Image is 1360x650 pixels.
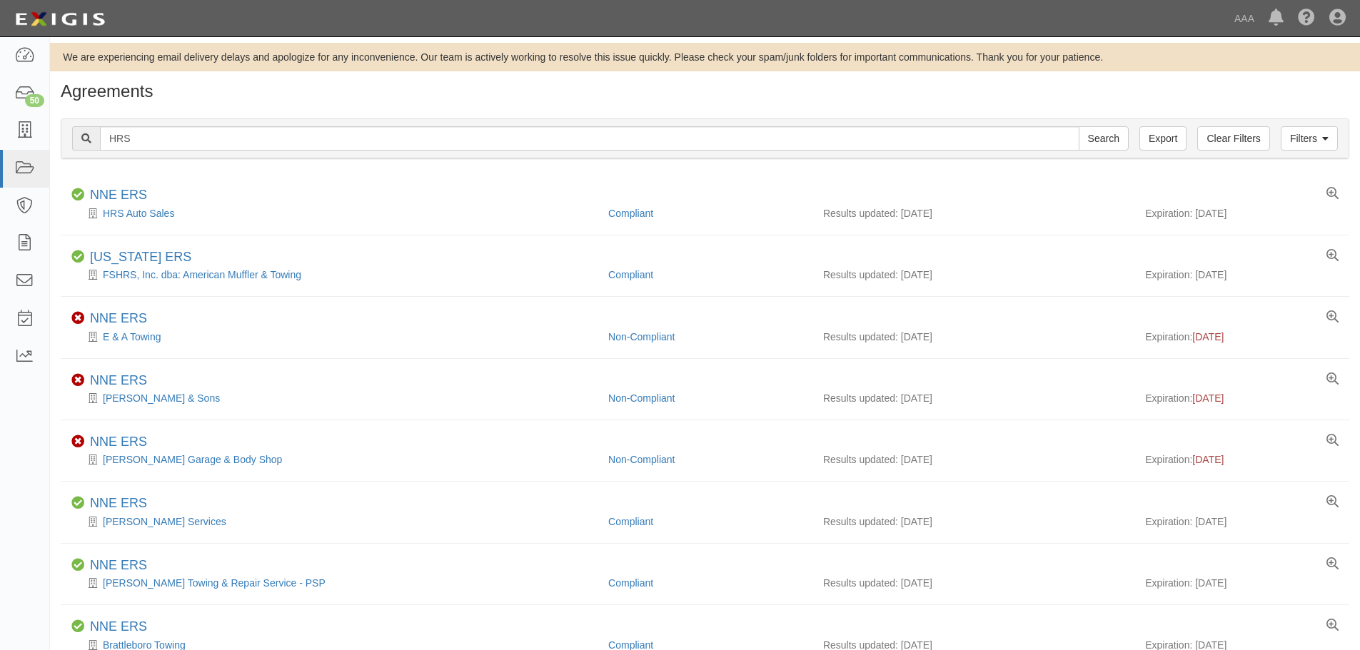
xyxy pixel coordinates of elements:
[71,514,598,529] div: L H Morine Services
[90,311,147,325] a: NNE ERS
[71,250,84,263] i: Compliant
[1145,206,1339,220] div: Expiration: [DATE]
[823,391,1124,405] div: Results updated: [DATE]
[1298,10,1315,27] i: Help Center - Complianz
[71,374,84,387] i: Non-Compliant
[71,206,598,220] div: HRS Auto Sales
[1139,126,1187,151] a: Export
[823,268,1124,282] div: Results updated: [DATE]
[103,516,226,527] a: [PERSON_NAME] Services
[1145,514,1339,529] div: Expiration: [DATE]
[608,577,653,589] a: Compliant
[90,558,147,574] div: NNE ERS
[71,188,84,201] i: Compliant
[71,330,598,344] div: E & A Towing
[71,312,84,325] i: Non-Compliant
[90,619,147,634] a: NNE ERS
[1192,392,1224,404] span: [DATE]
[71,391,598,405] div: Sylvio Paradis & Sons
[71,497,84,509] i: Compliant
[90,188,147,203] div: NNE ERS
[823,576,1124,590] div: Results updated: [DATE]
[1326,496,1339,509] a: View results summary
[71,576,598,590] div: Morgan's Towing & Repair Service - PSP
[1145,576,1339,590] div: Expiration: [DATE]
[90,619,147,635] div: NNE ERS
[90,435,147,449] a: NNE ERS
[1281,126,1338,151] a: Filters
[1326,188,1339,200] a: View results summary
[90,496,147,512] div: NNE ERS
[90,558,147,572] a: NNE ERS
[71,435,84,448] i: Non-Compliant
[90,188,147,202] a: NNE ERS
[1197,126,1269,151] a: Clear Filters
[1326,250,1339,263] a: View results summary
[608,392,675,404] a: Non-Compliant
[608,516,653,527] a: Compliant
[1145,330,1339,344] div: Expiration:
[823,514,1124,529] div: Results updated: [DATE]
[1079,126,1129,151] input: Search
[103,208,174,219] a: HRS Auto Sales
[90,373,147,389] div: NNE ERS
[103,269,301,280] a: FSHRS, Inc. dba: American Muffler & Towing
[90,435,147,450] div: NNE ERS
[1326,311,1339,324] a: View results summary
[1145,452,1339,467] div: Expiration:
[608,454,675,465] a: Non-Compliant
[90,496,147,510] a: NNE ERS
[71,452,598,467] div: Beaulieu's Garage & Body Shop
[71,620,84,633] i: Compliant
[1326,373,1339,386] a: View results summary
[608,208,653,219] a: Compliant
[608,269,653,280] a: Compliant
[1326,558,1339,571] a: View results summary
[103,331,161,342] a: E & A Towing
[823,206,1124,220] div: Results updated: [DATE]
[1192,331,1224,342] span: [DATE]
[11,6,109,32] img: logo-5460c22ac91f19d4615b14bd174203de0afe785f0fc80cf4dbbc73dc1793850b.png
[1326,435,1339,447] a: View results summary
[103,577,326,589] a: [PERSON_NAME] Towing & Repair Service - PSP
[103,454,282,465] a: [PERSON_NAME] Garage & Body Shop
[90,250,191,265] div: New Mexico ERS
[823,452,1124,467] div: Results updated: [DATE]
[608,331,675,342] a: Non-Compliant
[1145,268,1339,282] div: Expiration: [DATE]
[103,392,220,404] a: [PERSON_NAME] & Sons
[90,373,147,387] a: NNE ERS
[1192,454,1224,465] span: [DATE]
[90,311,147,327] div: NNE ERS
[1145,391,1339,405] div: Expiration:
[25,94,44,107] div: 50
[71,559,84,572] i: Compliant
[71,268,598,282] div: FSHRS, Inc. dba: American Muffler & Towing
[1227,4,1261,33] a: AAA
[50,50,1360,64] div: We are experiencing email delivery delays and apologize for any inconvenience. Our team is active...
[90,250,191,264] a: [US_STATE] ERS
[100,126,1079,151] input: Search
[823,330,1124,344] div: Results updated: [DATE]
[1326,619,1339,632] a: View results summary
[61,82,1349,101] h1: Agreements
